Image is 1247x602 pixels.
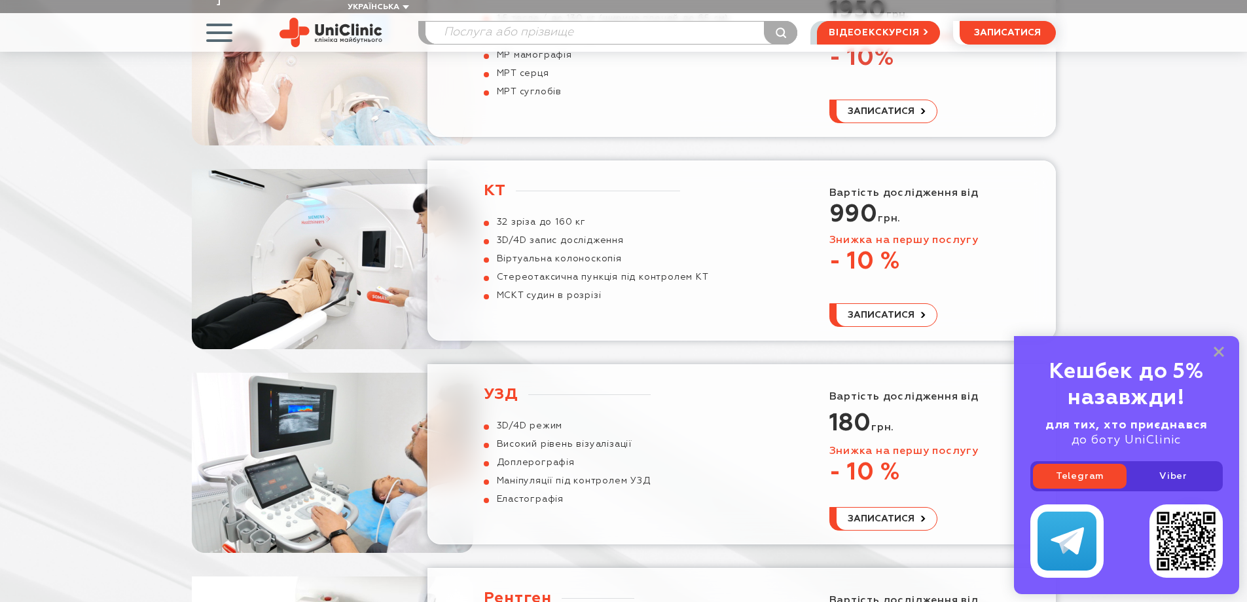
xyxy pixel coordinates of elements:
[960,21,1056,45] button: записатися
[1127,464,1220,489] a: Viber
[829,206,1000,228] p: грн.
[484,438,651,450] li: Високий рівень візуалізації
[829,507,937,531] button: записатися
[484,385,793,505] a: УЗД 3D/4D режим Високий рівень візуалізації Доплерографія Маніпуляції під контролем УЗД Еластографія
[348,3,399,11] span: Українська
[1045,419,1208,431] b: для тих, хто приєднався
[829,22,919,44] span: відеоекскурсія
[484,216,709,228] li: 32 зріза до 160 кг
[848,514,914,523] span: записатися
[484,181,793,325] a: КТ 32 зріза до 160 кг 3D/4D запис дослідження Віртуальна колоноскопія Стереотаксична пункція під ...
[484,86,729,98] li: МРТ суглобів
[829,303,937,327] button: записатися
[817,21,939,45] a: відеоекскурсія
[484,235,709,246] li: 3D/4D запис дослідження
[829,203,878,227] strong: 990
[829,184,1000,202] p: Вартість дослідження від
[484,253,709,265] li: Віртуальна колоноскопія
[484,493,651,505] li: Еластографія
[829,250,901,274] span: - 10 %
[280,18,382,47] img: Uniclinic
[829,446,979,457] font: Знижка на першу послугу
[425,22,797,44] input: Послуга або прізвище
[829,100,937,123] button: записатися
[829,385,1000,489] div: грн.
[848,310,914,320] span: записатися
[484,457,651,468] li: Доплерографія
[484,67,729,79] li: МРТ серця
[848,107,914,116] span: записатися
[1030,418,1223,448] div: до боту UniClinic
[829,47,894,70] span: - 10%
[829,461,901,485] strong: - 10 %
[974,28,1041,37] span: записатися
[484,475,651,487] li: Маніпуляції під контролем УЗД
[484,181,680,200] h3: КТ
[484,385,651,404] h3: УЗД
[829,412,871,436] strong: 180
[829,388,1000,406] p: Вартість дослідження від
[344,3,409,12] button: Українська
[484,49,729,61] li: МР мамографія
[484,290,709,325] li: МСКТ судин в розрізі
[484,420,651,432] li: 3D/4D режим
[484,271,709,283] li: Стереотаксична пункція під контролем КТ
[1033,464,1127,489] a: Telegram
[829,235,979,246] font: Знижка на першу послугу
[1030,359,1223,411] div: Кешбек до 5% назавжди!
